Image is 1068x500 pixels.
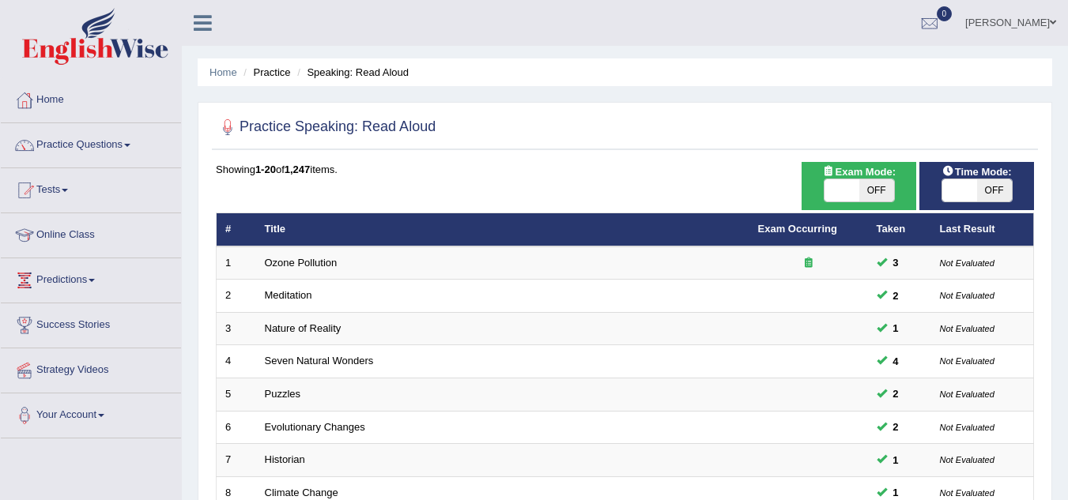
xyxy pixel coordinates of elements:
th: Last Result [931,213,1034,246]
div: Showing of items. [216,162,1034,177]
a: Strategy Videos [1,348,181,388]
div: Exam occurring question [758,256,859,271]
span: OFF [977,179,1012,201]
a: Success Stories [1,303,181,343]
small: Not Evaluated [940,423,994,432]
span: You can still take this question [887,320,905,336]
a: Home [209,66,237,78]
a: Nature of Reality [265,322,342,334]
a: Historian [265,453,305,465]
li: Practice [240,65,290,80]
span: You can still take this question [887,452,905,468]
td: 2 [217,280,256,313]
a: Home [1,78,181,118]
a: Practice Questions [1,123,181,163]
span: You can still take this question [887,353,905,370]
span: You can still take this question [887,288,905,304]
small: Not Evaluated [940,258,994,268]
a: Online Class [1,213,181,253]
small: Not Evaluated [940,488,994,498]
h2: Practice Speaking: Read Aloud [216,115,436,139]
th: # [217,213,256,246]
td: 3 [217,312,256,345]
span: Time Mode: [936,164,1018,180]
th: Title [256,213,749,246]
span: You can still take this question [887,254,905,271]
small: Not Evaluated [940,389,994,399]
a: Climate Change [265,487,338,498]
th: Taken [868,213,931,246]
span: You can still take this question [887,419,905,435]
b: 1,247 [285,164,311,175]
a: Predictions [1,258,181,298]
small: Not Evaluated [940,324,994,333]
td: 1 [217,246,256,280]
a: Exam Occurring [758,223,837,235]
li: Speaking: Read Aloud [293,65,409,80]
a: Ozone Pollution [265,257,338,269]
a: Puzzles [265,388,301,400]
a: Meditation [265,289,312,301]
td: 6 [217,411,256,444]
a: Tests [1,168,181,208]
b: 1-20 [255,164,276,175]
small: Not Evaluated [940,356,994,366]
a: Your Account [1,393,181,433]
td: 4 [217,345,256,378]
span: 0 [937,6,953,21]
span: You can still take this question [887,385,905,402]
a: Evolutionary Changes [265,421,365,433]
a: Seven Natural Wonders [265,355,374,367]
td: 5 [217,378,256,412]
span: OFF [859,179,894,201]
small: Not Evaluated [940,455,994,464]
small: Not Evaluated [940,291,994,300]
div: Show exams occurring in exams [802,162,916,210]
span: Exam Mode: [816,164,901,180]
td: 7 [217,444,256,477]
